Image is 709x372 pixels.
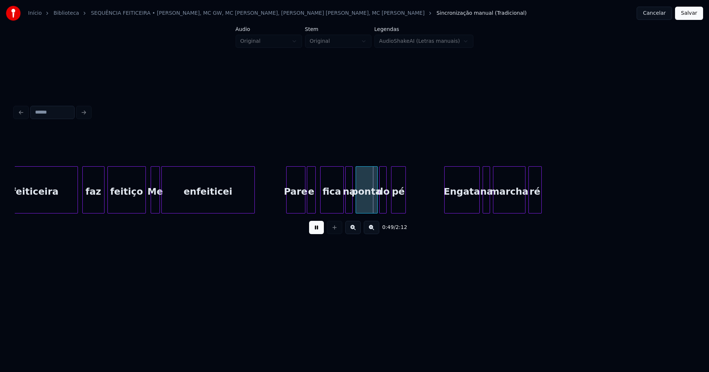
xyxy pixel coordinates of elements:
[236,27,302,32] label: Áudio
[91,10,425,17] a: SEQUÊNCIA FEITICEIRA • [PERSON_NAME], MC GW, MC [PERSON_NAME], [PERSON_NAME] [PERSON_NAME], MC [P...
[637,7,672,20] button: Cancelar
[374,27,474,32] label: Legendas
[6,6,21,21] img: youka
[54,10,79,17] a: Biblioteca
[305,27,371,32] label: Stem
[382,224,394,231] span: 0:49
[675,7,703,20] button: Salvar
[395,224,407,231] span: 2:12
[28,10,527,17] nav: breadcrumb
[28,10,42,17] a: Início
[382,224,400,231] div: /
[436,10,527,17] span: Sincronização manual (Tradicional)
